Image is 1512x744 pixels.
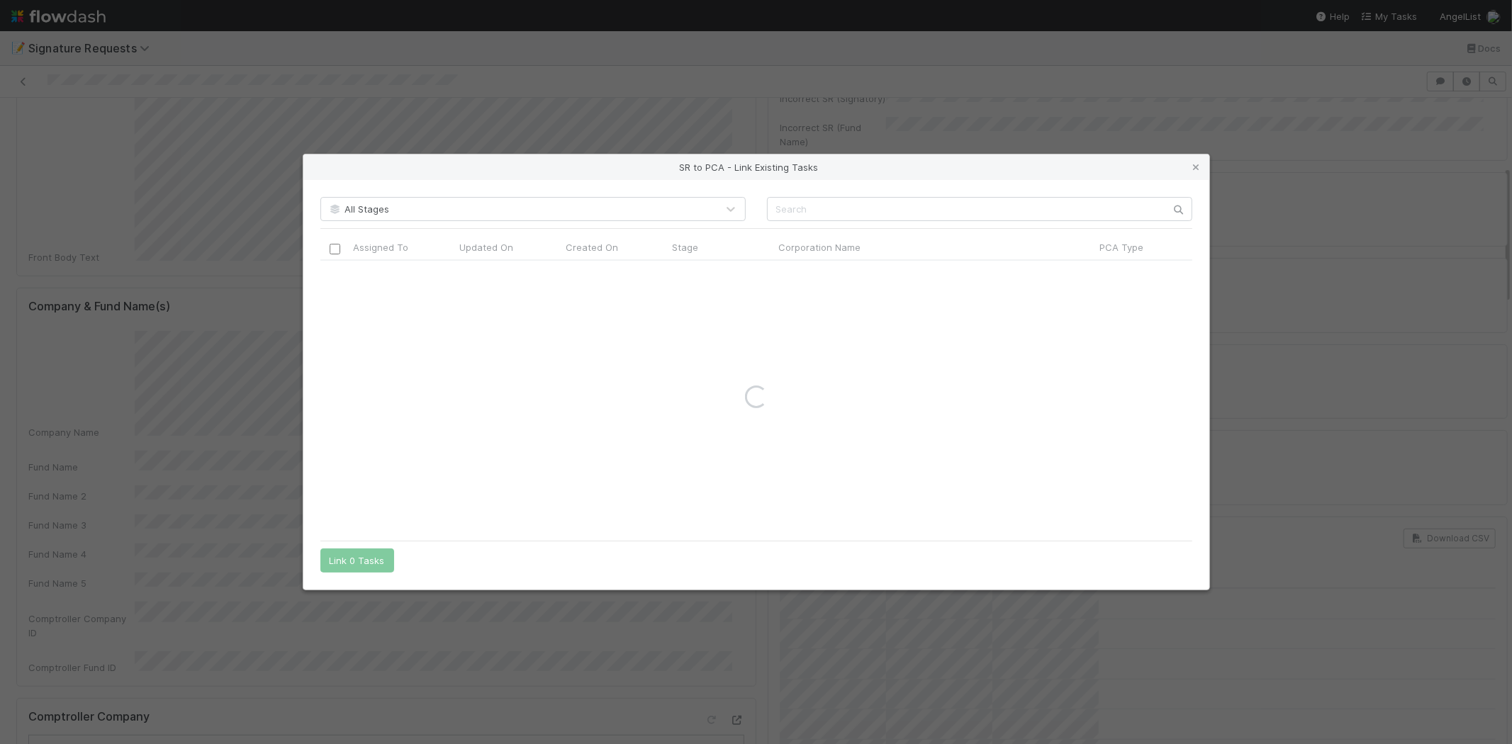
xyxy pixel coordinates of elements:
[353,240,408,254] span: Assigned To
[330,244,340,254] input: Toggle All Rows Selected
[303,154,1209,180] div: SR to PCA - Link Existing Tasks
[778,240,861,254] span: Corporation Name
[672,240,698,254] span: Stage
[459,240,513,254] span: Updated On
[328,203,390,215] span: All Stages
[320,548,394,573] button: Link 0 Tasks
[566,240,618,254] span: Created On
[767,197,1192,221] input: Search
[1099,240,1143,254] span: PCA Type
